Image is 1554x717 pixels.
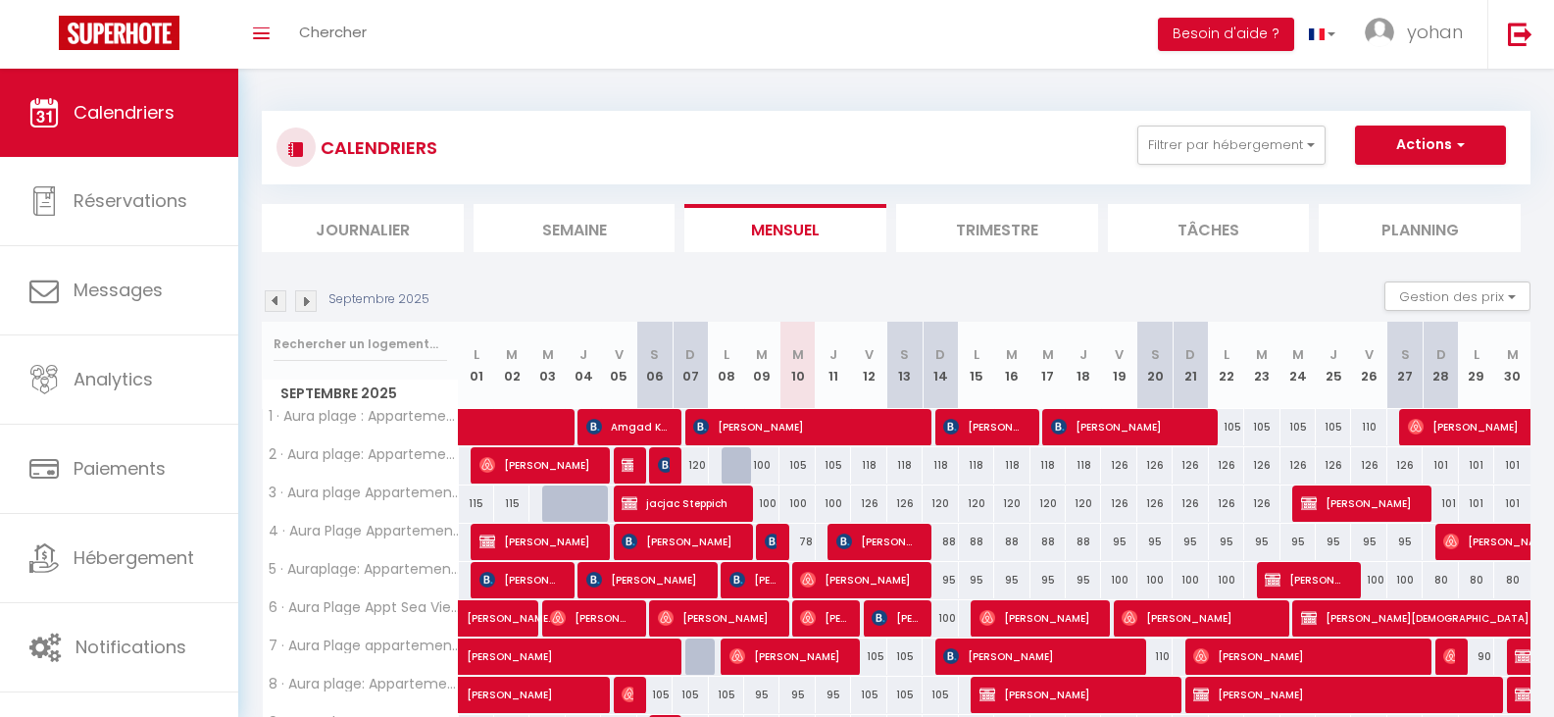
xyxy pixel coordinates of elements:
div: 95 [1209,524,1244,560]
abbr: D [935,345,945,364]
span: [PERSON_NAME] [479,561,562,598]
div: 126 [1316,447,1351,484]
div: 120 [959,486,994,522]
span: Réservations [74,188,187,213]
p: Septembre 2025 [328,290,429,309]
div: 88 [994,524,1029,560]
div: 95 [1387,524,1423,560]
div: 88 [1030,524,1066,560]
span: [PERSON_NAME] [765,523,777,560]
div: 100 [1387,562,1423,598]
div: 126 [1209,486,1244,522]
div: 88 [1066,524,1101,560]
abbr: D [685,345,695,364]
div: 95 [959,562,994,598]
div: 101 [1459,486,1494,522]
div: 95 [1280,524,1316,560]
span: Chercher [299,22,367,42]
li: Semaine [474,204,676,252]
div: 120 [1030,486,1066,522]
abbr: J [1329,345,1337,364]
span: 8 · Aura plage: Appartement Aquamoon [266,677,462,691]
div: 101 [1494,486,1530,522]
div: 126 [1101,486,1136,522]
div: 100 [744,447,779,484]
div: 118 [959,447,994,484]
div: 100 [1173,562,1208,598]
div: 95 [1101,524,1136,560]
abbr: M [1006,345,1018,364]
abbr: M [1292,345,1304,364]
abbr: L [724,345,729,364]
th: 17 [1030,322,1066,409]
th: 04 [566,322,601,409]
div: 90 [1459,639,1494,675]
span: Analytics [74,367,153,391]
li: Journalier [262,204,464,252]
div: 105 [779,447,815,484]
span: [PERSON_NAME] [1301,485,1419,522]
div: 100 [1209,562,1244,598]
abbr: M [756,345,768,364]
span: [PERSON_NAME] [943,408,1026,445]
span: Amgad Khabbazeh [586,408,669,445]
div: 95 [744,677,779,713]
div: 88 [923,524,958,560]
div: 126 [1387,447,1423,484]
div: 126 [1209,447,1244,484]
div: 100 [923,600,958,637]
span: [PERSON_NAME] [800,561,918,598]
span: [PERSON_NAME] [1193,638,1417,675]
abbr: V [615,345,624,364]
div: 105 [887,677,923,713]
span: 4 · Aura Plage Appartement Aura [266,524,462,538]
th: 29 [1459,322,1494,409]
div: 118 [887,447,923,484]
div: 118 [1030,447,1066,484]
div: 105 [1316,409,1351,445]
button: Filtrer par hébergement [1137,126,1326,165]
th: 16 [994,322,1029,409]
th: 27 [1387,322,1423,409]
span: [PERSON_NAME] [PERSON_NAME] [467,589,557,627]
div: 118 [994,447,1029,484]
th: 24 [1280,322,1316,409]
th: 14 [923,322,958,409]
span: 3 · Aura plage Appartement Aura Blue [266,486,462,500]
span: Messages [74,278,163,302]
div: 95 [1137,524,1173,560]
th: 11 [816,322,851,409]
div: 118 [851,447,886,484]
button: Gestion des prix [1384,282,1530,311]
abbr: S [650,345,659,364]
th: 19 [1101,322,1136,409]
th: 23 [1244,322,1279,409]
div: 95 [923,562,958,598]
div: 110 [1137,639,1173,675]
span: 1 · Aura plage : Appartement neuf : SUN [266,409,462,424]
div: 126 [1101,447,1136,484]
div: 100 [744,486,779,522]
span: [PERSON_NAME] [622,446,633,484]
span: jacjac Steppich [622,485,739,522]
img: logout [1508,22,1532,46]
span: Calendriers [74,100,175,125]
abbr: D [1436,345,1446,364]
div: 120 [1066,486,1101,522]
span: 5 · Auraplage: Appartement: Sundream [266,562,462,577]
th: 01 [459,322,494,409]
div: 105 [887,639,923,675]
div: 101 [1459,447,1494,484]
div: 115 [494,486,529,522]
li: Planning [1319,204,1521,252]
span: [PERSON_NAME] [729,638,847,675]
abbr: M [506,345,518,364]
span: [PERSON_NAME] [1051,408,1204,445]
li: Tâches [1108,204,1310,252]
span: Hébergement [74,545,194,570]
abbr: M [1507,345,1519,364]
div: 115 [459,486,494,522]
div: 105 [851,639,886,675]
span: 7 · Aura Plage appartement neuf: Liberty [266,639,462,653]
abbr: V [1115,345,1124,364]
